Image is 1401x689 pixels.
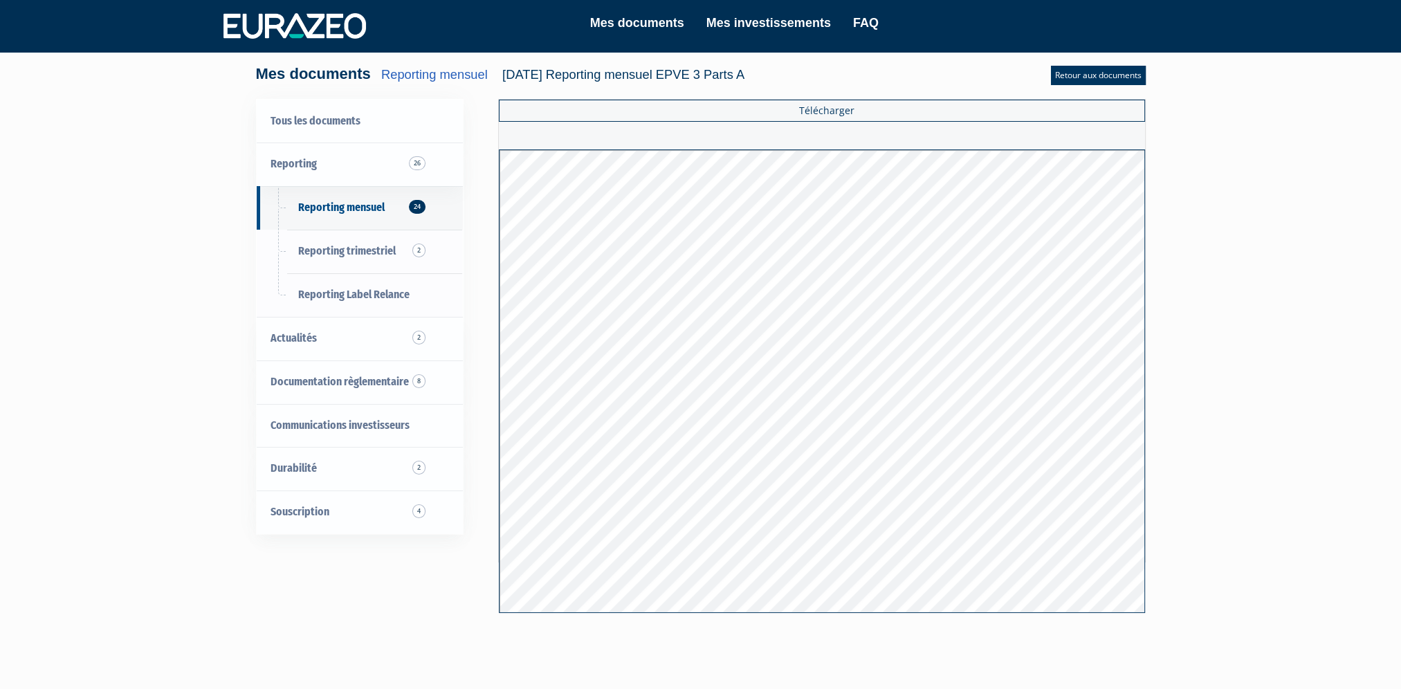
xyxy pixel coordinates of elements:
[499,100,1145,122] a: Télécharger
[414,331,427,344] span: 2
[257,273,463,317] a: Reporting Label Relance
[410,156,427,170] span: 26
[271,157,317,170] span: Reporting
[257,317,463,360] a: Actualités 2
[257,143,463,186] a: Reporting 26
[271,419,410,432] span: Communications investisseurs
[257,100,463,143] a: Tous les documents
[412,244,425,257] span: 2
[501,67,743,82] span: [DATE] Reporting mensuel EPVE 3 Parts A
[257,490,463,534] a: Souscription4
[271,375,409,388] span: Documentation règlementaire
[1051,66,1146,85] a: Retour aux documents
[257,447,463,490] a: Durabilité 2
[414,461,427,475] span: 2
[271,505,329,518] span: Souscription
[257,230,463,273] a: Reporting trimestriel2
[409,200,425,214] span: 24
[256,66,744,82] h4: Mes documents
[412,504,425,518] span: 4
[257,186,463,230] a: Reporting mensuel24
[706,13,831,33] a: Mes investissements
[590,13,684,33] a: Mes documents
[223,13,366,38] img: 1732889491-logotype_eurazeo_blanc_rvb.png
[271,331,317,344] span: Actualités
[381,67,487,82] a: Reporting mensuel
[298,244,396,257] span: Reporting trimestriel
[257,360,463,404] a: Documentation règlementaire 8
[414,374,427,388] span: 8
[853,13,879,33] a: FAQ
[298,288,410,301] span: Reporting Label Relance
[257,404,463,448] a: Communications investisseurs
[271,461,317,475] span: Durabilité
[298,201,385,214] span: Reporting mensuel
